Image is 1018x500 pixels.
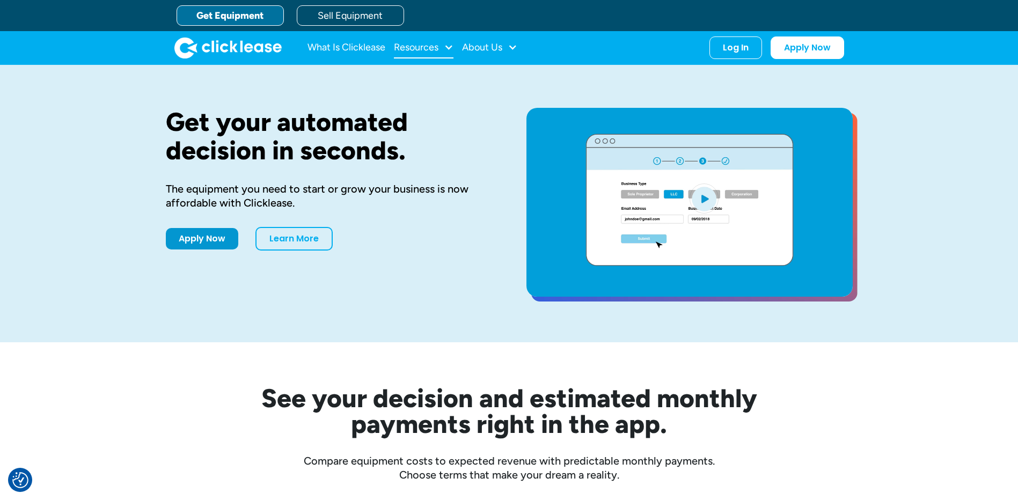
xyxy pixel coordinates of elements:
[174,37,282,58] a: home
[723,42,749,53] div: Log In
[255,227,333,251] a: Learn More
[177,5,284,26] a: Get Equipment
[166,182,492,210] div: The equipment you need to start or grow your business is now affordable with Clicklease.
[12,472,28,488] img: Revisit consent button
[209,385,810,437] h2: See your decision and estimated monthly payments right in the app.
[307,37,385,58] a: What Is Clicklease
[166,228,238,249] a: Apply Now
[394,37,453,58] div: Resources
[12,472,28,488] button: Consent Preferences
[771,36,844,59] a: Apply Now
[166,454,853,482] div: Compare equipment costs to expected revenue with predictable monthly payments. Choose terms that ...
[690,183,719,214] img: Blue play button logo on a light blue circular background
[462,37,517,58] div: About Us
[174,37,282,58] img: Clicklease logo
[297,5,404,26] a: Sell Equipment
[526,108,853,297] a: open lightbox
[166,108,492,165] h1: Get your automated decision in seconds.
